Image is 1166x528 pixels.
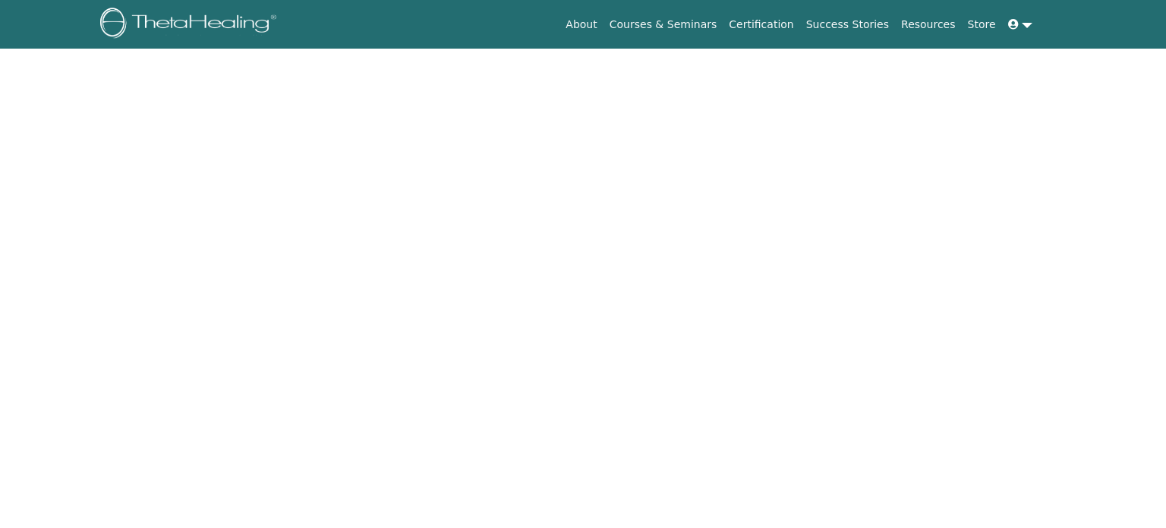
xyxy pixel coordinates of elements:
a: Store [962,11,1002,39]
a: Success Stories [800,11,895,39]
img: logo.png [100,8,282,42]
a: Courses & Seminars [603,11,723,39]
a: Certification [723,11,799,39]
a: Resources [895,11,962,39]
a: About [559,11,603,39]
